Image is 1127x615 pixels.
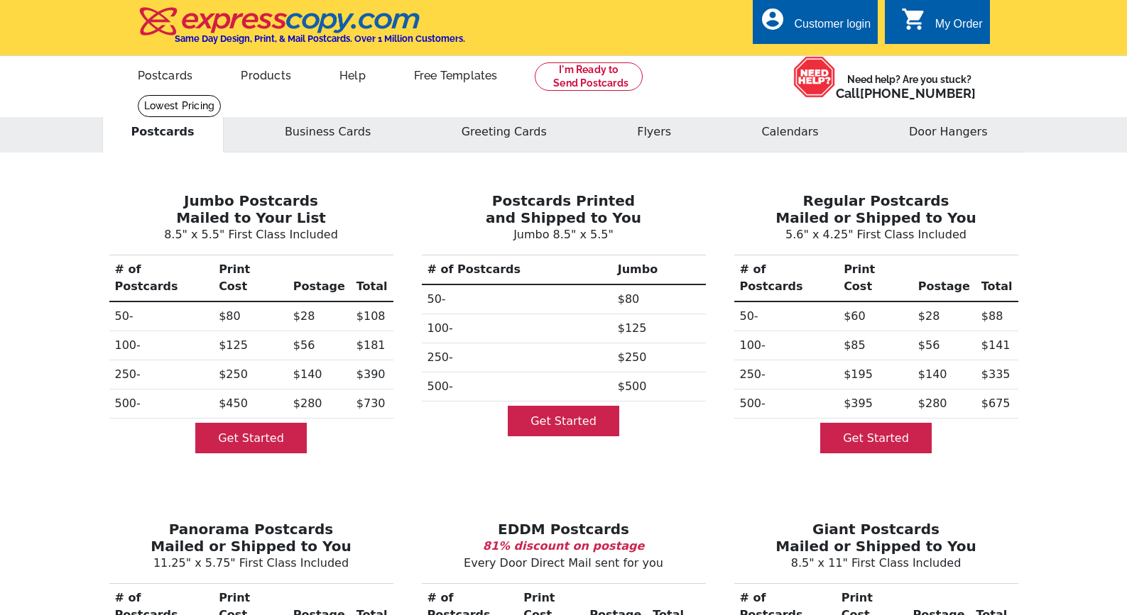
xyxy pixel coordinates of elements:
td: $28 [288,301,351,331]
button: Calendars [732,111,847,153]
th: 100- [734,331,839,360]
td: $28 [913,301,976,331]
h3: EDDM Postcards [419,521,709,538]
td: $390 [351,360,393,389]
td: $500 [612,372,706,401]
a: Postcards [115,57,216,91]
span: Need help? Are you stuck? [836,72,983,101]
h3: Regular Postcards Mailed or Shipped to You [731,192,1021,226]
button: Postcards [102,111,224,153]
a: Get Started [508,406,619,436]
th: Print Cost [838,255,913,302]
th: # of Postcards [422,255,612,285]
a: Help [317,57,388,91]
p: 5.6" x 4.25" First Class Included [731,226,1021,243]
a: [PHONE_NUMBER] [860,86,976,101]
td: $140 [913,360,976,389]
td: $250 [213,360,288,389]
p: 8.5" x 5.5" First Class Included [107,226,396,243]
p: 8.5" x 11" First Class Included [731,555,1021,572]
th: 100- [109,331,214,360]
td: $85 [838,331,913,360]
th: # of Postcards [109,255,214,302]
th: 250- [422,343,612,372]
button: Flyers [608,111,700,153]
td: $730 [351,389,393,419]
td: $140 [288,360,351,389]
div: Customer login [794,18,871,38]
th: 100- [422,314,612,343]
h3: Panorama Postcards Mailed or Shipped to You [107,521,396,555]
td: $80 [213,301,288,331]
i: shopping_cart [901,6,927,32]
td: $141 [976,331,1018,360]
th: Postage [288,255,351,302]
th: 50- [109,301,214,331]
td: $395 [838,389,913,419]
td: $335 [976,360,1018,389]
td: $280 [913,389,976,419]
h4: Same Day Design, Print, & Mail Postcards. Over 1 Million Customers. [175,33,465,44]
td: $125 [213,331,288,360]
td: $195 [838,360,913,389]
a: Same Day Design, Print, & Mail Postcards. Over 1 Million Customers. [138,17,465,44]
a: Get Started [195,423,307,453]
td: $181 [351,331,393,360]
p: Jumbo 8.5" x 5.5" [419,226,709,243]
button: Greeting Cards [432,111,576,153]
td: $56 [913,331,976,360]
td: $60 [838,301,913,331]
img: help [793,56,836,98]
button: Business Cards [256,111,400,153]
th: Jumbo [612,255,706,285]
th: 50- [734,301,839,331]
a: Get Started [820,423,932,453]
button: Door Hangers [880,111,1016,153]
a: shopping_cart My Order [901,16,983,33]
td: $88 [976,301,1018,331]
th: 50- [422,284,612,314]
td: $675 [976,389,1018,419]
h3: Postcards Printed and Shipped to You [419,192,709,226]
i: account_circle [760,6,785,32]
td: $80 [612,284,706,314]
th: 500- [422,372,612,401]
b: 81% discount on postage [483,539,644,553]
th: 500- [734,389,839,419]
th: Print Cost [213,255,288,302]
th: Postage [913,255,976,302]
td: $108 [351,301,393,331]
h3: Jumbo Postcards Mailed to Your List [107,192,396,226]
th: Total [351,255,393,302]
div: My Order [935,18,983,38]
a: Products [218,57,314,91]
p: 11.25" x 5.75" First Class Included [107,555,396,572]
th: # of Postcards [734,255,839,302]
p: Every Door Direct Mail sent for you [419,555,709,572]
th: 500- [109,389,214,419]
h3: Giant Postcards Mailed or Shipped to You [731,521,1021,555]
td: $250 [612,343,706,372]
span: Call [836,86,976,101]
td: $450 [213,389,288,419]
th: 250- [734,360,839,389]
td: $280 [288,389,351,419]
a: Free Templates [391,57,521,91]
th: Total [976,255,1018,302]
td: $125 [612,314,706,343]
a: account_circle Customer login [760,16,871,33]
td: $56 [288,331,351,360]
th: 250- [109,360,214,389]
